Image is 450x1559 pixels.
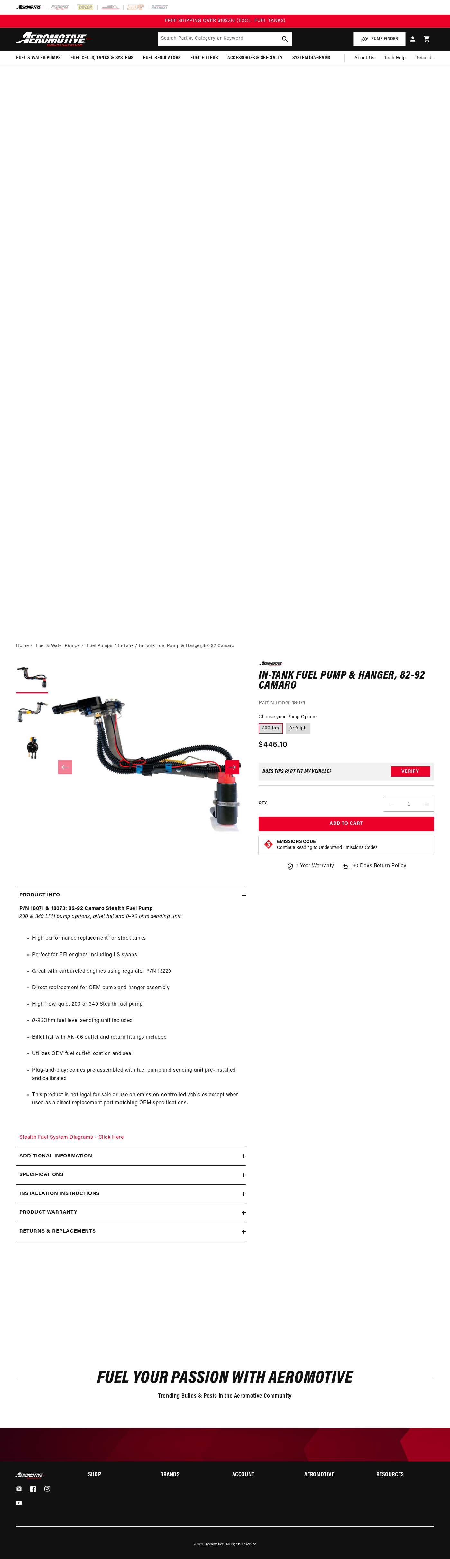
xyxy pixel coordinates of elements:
[352,862,407,877] span: 90 Days Return Policy
[32,934,243,943] li: High performance replacement for stock tanks
[194,1543,225,1546] small: © 2025 .
[225,760,239,774] button: Slide right
[143,55,181,61] span: Fuel Regulators
[223,51,288,66] summary: Accessories & Specialty
[259,817,434,831] button: Add to Cart
[32,1018,43,1023] em: 0-90
[16,1203,246,1222] summary: Product warranty
[87,643,113,650] a: Fuel Pumps
[277,840,316,844] strong: Emissions Code
[138,51,186,66] summary: Fuel Regulators
[158,1393,292,1399] span: Trending Builds & Posts in the Aeromotive Community
[58,760,72,774] button: Slide left
[19,1152,92,1161] h2: Additional information
[139,643,234,650] li: In-Tank Fuel Pump & Hanger, 82-92 Camaro
[32,1050,243,1058] li: Utilizes OEM fuel outlet location and seal
[16,1371,434,1386] h2: Fuel Your Passion with Aeromotive
[32,1017,243,1025] li: Ohm fuel level sending unit included
[186,51,223,66] summary: Fuel Filters
[19,1190,100,1198] h2: Installation Instructions
[16,55,61,61] span: Fuel & Water Pumps
[16,697,48,729] button: Load image 2 in gallery view
[292,701,305,706] strong: 18071
[190,55,218,61] span: Fuel Filters
[16,1185,246,1203] summary: Installation Instructions
[32,984,243,992] li: Direct replacement for OEM pump and hanger assembly
[259,801,267,806] label: QTY
[259,723,283,734] label: 200 lph
[232,1472,290,1478] summary: Account
[16,886,246,905] summary: Product Info
[227,55,283,61] span: Accessories & Specialty
[297,862,334,870] span: 1 Year Warranty
[205,1543,224,1546] a: Aeromotive
[342,862,407,877] a: 90 Days Return Policy
[32,1034,243,1042] li: Billet hat with AN-06 outlet and return fittings included
[88,1472,146,1478] summary: Shop
[14,32,94,47] img: Aeromotive
[14,1472,46,1479] img: Aeromotive
[353,32,406,46] button: PUMP FINDER
[165,18,286,23] span: FREE SHIPPING OVER $109.00 (EXCL. FUEL TANKS)
[286,723,310,734] label: 340 lph
[19,1171,63,1179] h2: Specifications
[277,845,378,851] p: Continue Reading to Understand Emissions Codes
[277,839,378,851] button: Emissions CodeContinue Reading to Understand Emissions Codes
[384,55,406,62] span: Tech Help
[380,51,410,66] summary: Tech Help
[292,55,330,61] span: System Diagrams
[19,891,60,900] h2: Product Info
[259,714,317,720] legend: Choose your Pump Option:
[19,1135,124,1140] a: Stealth Fuel System Diagrams - Click Here
[16,661,48,693] button: Load image 1 in gallery view
[259,739,288,751] span: $446.10
[278,32,292,46] button: search button
[259,671,434,691] h1: In-Tank Fuel Pump & Hanger, 82-92 Camaro
[288,51,335,66] summary: System Diagrams
[19,914,181,919] em: 200 & 340 LPH pump options, billet hat and 0-90 ohm sending unit
[16,1147,246,1166] summary: Additional information
[16,643,434,650] nav: breadcrumbs
[70,55,133,61] span: Fuel Cells, Tanks & Systems
[259,699,434,708] div: Part Number:
[16,661,246,873] media-gallery: Gallery Viewer
[286,862,334,870] a: 1 Year Warranty
[376,1472,434,1478] summary: Resources
[304,1472,362,1478] summary: Aeromotive
[354,56,375,60] span: About Us
[32,951,243,960] li: Perfect for EFI engines including LS swaps
[415,55,434,62] span: Rebuilds
[11,51,66,66] summary: Fuel & Water Pumps
[350,51,380,66] a: About Us
[16,1222,246,1241] summary: Returns & replacements
[410,51,439,66] summary: Rebuilds
[263,839,274,849] img: Emissions code
[391,766,430,777] button: Verify
[19,1228,96,1236] h2: Returns & replacements
[262,769,332,774] div: Does This part fit My vehicle?
[19,906,153,911] strong: P/N 18071 & 18073: 82-92 Camaro Stealth Fuel Pump
[226,1543,256,1546] small: All rights reserved
[158,32,292,46] input: Search by Part Number, Category or Keyword
[16,1166,246,1184] summary: Specifications
[36,643,80,650] a: Fuel & Water Pumps
[32,1091,243,1108] li: This product is not legal for sale or use on emission-controlled vehicles except when used as a d...
[32,1066,243,1083] li: Plug-and-play; comes pre-assembled with fuel pump and sending unit pre-installed and calibrated
[66,51,138,66] summary: Fuel Cells, Tanks & Systems
[160,1472,218,1478] summary: Brands
[16,643,29,650] a: Home
[32,1000,243,1009] li: High flow, quiet 200 or 340 Stealth fuel pump
[32,968,243,976] li: Great with carbureted engines using regulator P/N 13220
[118,643,139,650] li: In-Tank
[16,732,48,764] button: Load image 3 in gallery view
[19,1209,78,1217] h2: Product warranty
